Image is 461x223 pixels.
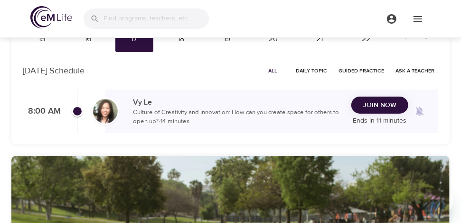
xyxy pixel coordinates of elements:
div: 19 [212,34,243,45]
input: Find programs, teachers, etc... [103,9,209,29]
div: 20 [258,34,289,45]
button: menu [378,6,405,32]
div: 18 [166,34,196,45]
div: 21 [305,34,335,45]
iframe: Button to launch messaging window [423,185,453,215]
div: 22 [351,34,381,45]
p: Ends in 11 minutes [351,116,408,126]
span: Guided Practice [339,66,384,75]
img: logo [30,6,72,28]
span: Remind me when a class goes live every Sunday at 8:00 AM [408,100,431,123]
div: 16 [73,34,103,45]
span: Join Now [363,99,396,111]
button: Join Now [351,97,408,114]
button: Guided Practice [335,63,388,78]
span: Ask a Teacher [395,66,434,75]
p: 8:00 AM [23,105,61,118]
div: 15 [27,34,57,45]
button: Daily Topic [292,63,331,78]
p: [DATE] Schedule [23,64,85,77]
p: Culture of Creativity and Innovation: How can you create space for others to open up? · 14 minutes [133,108,344,126]
button: menu [405,6,431,32]
button: All [258,63,288,78]
img: vy-profile-good-3.jpg [93,99,118,124]
p: Vy Le [133,97,344,108]
button: Ask a Teacher [392,63,438,78]
span: Daily Topic [296,66,327,75]
span: All [262,66,284,75]
div: 17 [119,34,150,45]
